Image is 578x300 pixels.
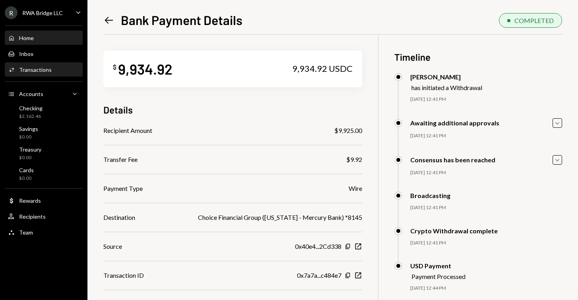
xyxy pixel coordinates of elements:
[410,169,562,176] div: [DATE] 12:41 PM
[19,167,34,173] div: Cards
[103,271,144,280] div: Transaction ID
[19,134,38,140] div: $0.00
[5,193,83,208] a: Rewards
[411,273,466,280] div: Payment Processed
[411,84,482,91] div: has initiated a Withdrawal
[19,175,34,182] div: $0.00
[5,164,83,183] a: Cards$0.00
[410,96,562,103] div: [DATE] 12:41 PM
[5,144,83,163] a: Treasury$0.00
[410,133,562,139] div: [DATE] 12:41 PM
[19,146,41,153] div: Treasury
[5,62,83,77] a: Transactions
[5,123,83,142] a: Savings$0.00
[292,63,353,74] div: 9,934.92 USDC
[410,285,562,292] div: [DATE] 12:44 PM
[514,17,554,24] div: COMPLETED
[5,102,83,121] a: Checking$2,162.46
[113,63,116,71] div: $
[19,229,33,236] div: Team
[118,60,173,78] div: 9,934.92
[5,225,83,239] a: Team
[103,213,135,222] div: Destination
[103,155,138,164] div: Transfer Fee
[410,204,562,211] div: [DATE] 12:41 PM
[410,262,466,269] div: USD Payment
[22,10,63,16] div: RWA Bridge LLC
[5,87,83,101] a: Accounts
[5,46,83,61] a: Inbox
[410,156,495,163] div: Consensus has been reached
[334,126,362,135] div: $9,925.00
[295,242,341,251] div: 0x40e4...2Cd338
[19,66,52,73] div: Transactions
[19,90,43,97] div: Accounts
[198,213,362,222] div: Choice Financial Group ([US_STATE] - Mercury Bank) *8145
[103,103,133,116] h3: Details
[103,242,122,251] div: Source
[410,227,498,235] div: Crypto Withdrawal complete
[410,192,450,199] div: Broadcasting
[19,213,46,220] div: Recipients
[346,155,362,164] div: $9.92
[19,50,33,57] div: Inbox
[394,50,562,63] h3: Timeline
[19,197,41,204] div: Rewards
[410,240,562,246] div: [DATE] 12:41 PM
[19,113,43,120] div: $2,162.46
[410,73,482,81] div: [PERSON_NAME]
[297,271,341,280] div: 0x7a7a...c484e7
[19,125,38,132] div: Savings
[5,31,83,45] a: Home
[19,105,43,112] div: Checking
[19,35,34,41] div: Home
[121,12,242,28] h1: Bank Payment Details
[5,6,17,19] div: R
[349,184,362,193] div: Wire
[103,126,152,135] div: Recipient Amount
[5,209,83,223] a: Recipients
[103,184,143,193] div: Payment Type
[410,119,499,127] div: Awaiting additional approvals
[19,154,41,161] div: $0.00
